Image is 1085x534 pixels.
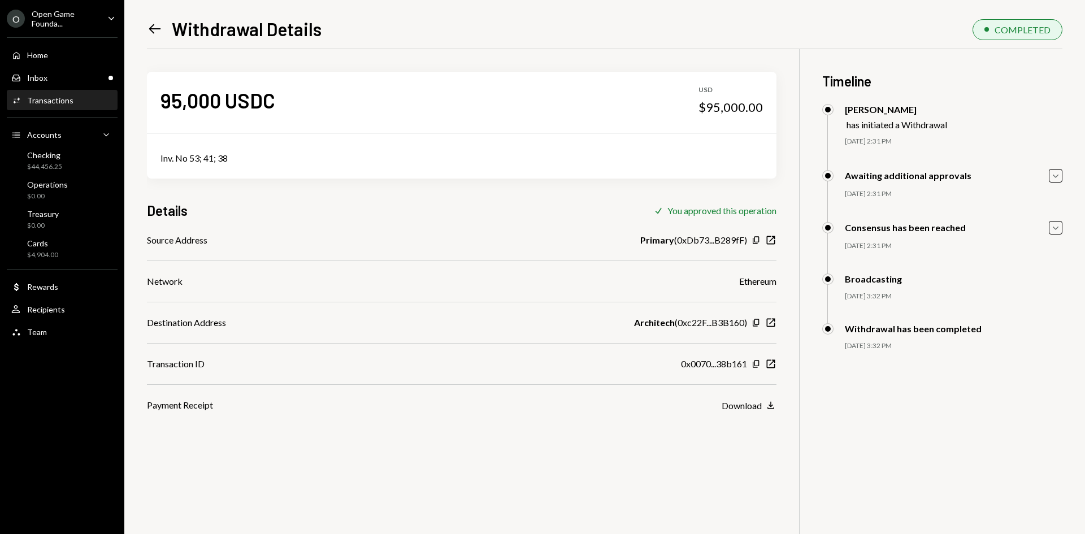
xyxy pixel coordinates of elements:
div: Operations [27,180,68,189]
div: Rewards [27,282,58,292]
div: Network [147,275,183,288]
div: O [7,10,25,28]
div: $4,904.00 [27,250,58,260]
a: Transactions [7,90,118,110]
div: [DATE] 3:32 PM [845,341,1062,351]
b: Primary [640,233,674,247]
a: Operations$0.00 [7,176,118,203]
div: ( 0xc22F...B3B160 ) [634,316,747,329]
div: $95,000.00 [698,99,763,115]
div: Recipients [27,305,65,314]
div: Team [27,327,47,337]
div: Treasury [27,209,59,219]
div: [DATE] 2:31 PM [845,241,1062,251]
div: Open Game Founda... [32,9,98,28]
a: Accounts [7,124,118,145]
a: Team [7,322,118,342]
div: Awaiting additional approvals [845,170,971,181]
div: Consensus has been reached [845,222,966,233]
div: USD [698,85,763,95]
div: Ethereum [739,275,776,288]
div: [DATE] 2:31 PM [845,189,1062,199]
div: [DATE] 2:31 PM [845,137,1062,146]
a: Treasury$0.00 [7,206,118,233]
div: COMPLETED [995,24,1051,35]
div: Inbox [27,73,47,83]
a: Checking$44,456.25 [7,147,118,174]
div: Destination Address [147,316,226,329]
div: [DATE] 3:32 PM [845,292,1062,301]
div: Source Address [147,233,207,247]
div: Home [27,50,48,60]
a: Home [7,45,118,65]
div: Broadcasting [845,273,902,284]
a: Inbox [7,67,118,88]
h3: Timeline [822,72,1062,90]
div: 0x0070...38b161 [681,357,747,371]
div: Transactions [27,95,73,105]
div: 95,000 USDC [160,88,275,113]
a: Cards$4,904.00 [7,235,118,262]
div: Checking [27,150,62,160]
button: Download [722,400,776,412]
h3: Details [147,201,188,220]
div: Download [722,400,762,411]
div: [PERSON_NAME] [845,104,947,115]
div: You approved this operation [667,205,776,216]
div: $0.00 [27,221,59,231]
div: ( 0xDb73...B289fF ) [640,233,747,247]
a: Recipients [7,299,118,319]
div: Cards [27,238,58,248]
div: $0.00 [27,192,68,201]
div: Transaction ID [147,357,205,371]
b: Architech [634,316,675,329]
div: has initiated a Withdrawal [847,119,947,130]
div: $44,456.25 [27,162,62,172]
div: Withdrawal has been completed [845,323,982,334]
div: Inv. No 53; 41; 38 [160,151,763,165]
a: Rewards [7,276,118,297]
div: Payment Receipt [147,398,213,412]
div: Accounts [27,130,62,140]
h1: Withdrawal Details [172,18,322,40]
